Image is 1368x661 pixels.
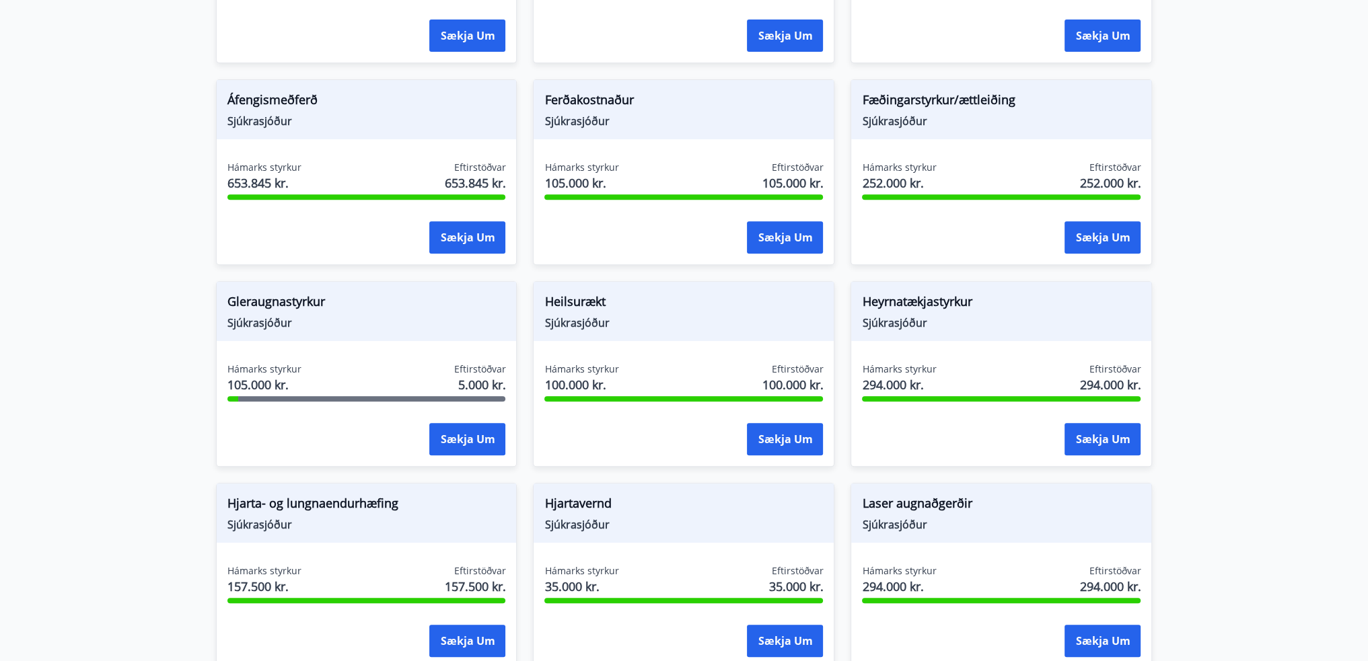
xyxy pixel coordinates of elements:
[444,578,505,595] span: 157.500 kr.
[771,564,823,578] span: Eftirstöðvar
[862,161,936,174] span: Hámarks styrkur
[544,91,823,114] span: Ferðakostnaður
[862,376,936,393] span: 294.000 kr.
[227,376,301,393] span: 105.000 kr.
[862,114,1141,128] span: Sjúkrasjóður
[544,578,618,595] span: 35.000 kr.
[544,174,618,192] span: 105.000 kr.
[768,578,823,595] span: 35.000 kr.
[862,494,1141,517] span: Laser augnaðgerðir
[1065,20,1141,52] button: Sækja um
[544,293,823,315] span: Heilsurækt
[544,494,823,517] span: Hjartavernd
[862,293,1141,315] span: Heyrnatækjastyrkur
[747,625,823,657] button: Sækja um
[762,376,823,393] span: 100.000 kr.
[544,315,823,330] span: Sjúkrasjóður
[762,174,823,192] span: 105.000 kr.
[1089,564,1141,578] span: Eftirstöðvar
[1065,625,1141,657] button: Sækja um
[429,20,505,52] button: Sækja um
[747,221,823,254] button: Sækja um
[862,174,936,192] span: 252.000 kr.
[454,161,505,174] span: Eftirstöðvar
[544,517,823,532] span: Sjúkrasjóður
[429,221,505,254] button: Sækja um
[444,174,505,192] span: 653.845 kr.
[429,423,505,455] button: Sækja um
[862,91,1141,114] span: Fæðingarstyrkur/ættleiðing
[544,161,618,174] span: Hámarks styrkur
[862,578,936,595] span: 294.000 kr.
[771,161,823,174] span: Eftirstöðvar
[747,20,823,52] button: Sækja um
[227,315,506,330] span: Sjúkrasjóður
[227,174,301,192] span: 653.845 kr.
[429,625,505,657] button: Sækja um
[227,293,506,315] span: Gleraugnastyrkur
[227,578,301,595] span: 157.500 kr.
[1079,578,1141,595] span: 294.000 kr.
[544,564,618,578] span: Hámarks styrkur
[1079,376,1141,393] span: 294.000 kr.
[454,564,505,578] span: Eftirstöðvar
[227,161,301,174] span: Hámarks styrkur
[227,114,506,128] span: Sjúkrasjóður
[862,564,936,578] span: Hámarks styrkur
[1065,423,1141,455] button: Sækja um
[227,362,301,376] span: Hámarks styrkur
[862,517,1141,532] span: Sjúkrasjóður
[227,517,506,532] span: Sjúkrasjóður
[771,362,823,376] span: Eftirstöðvar
[1079,174,1141,192] span: 252.000 kr.
[227,494,506,517] span: Hjarta- og lungnaendurhæfing
[454,362,505,376] span: Eftirstöðvar
[1089,362,1141,376] span: Eftirstöðvar
[1065,221,1141,254] button: Sækja um
[544,362,618,376] span: Hámarks styrkur
[862,315,1141,330] span: Sjúkrasjóður
[544,376,618,393] span: 100.000 kr.
[862,362,936,376] span: Hámarks styrkur
[1089,161,1141,174] span: Eftirstöðvar
[458,376,505,393] span: 5.000 kr.
[544,114,823,128] span: Sjúkrasjóður
[227,564,301,578] span: Hámarks styrkur
[747,423,823,455] button: Sækja um
[227,91,506,114] span: Áfengismeðferð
